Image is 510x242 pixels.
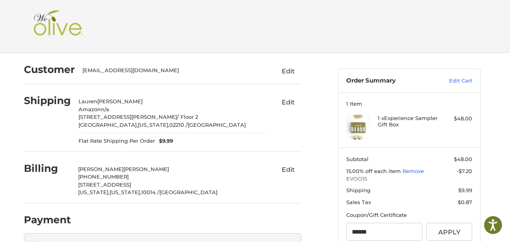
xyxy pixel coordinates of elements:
[31,10,85,42] img: Shop We Olive
[346,77,432,85] h3: Order Summary
[78,173,129,180] span: [PHONE_NUMBER]
[346,156,369,162] span: Subtotal
[346,175,472,183] span: EVOO15
[24,94,71,107] h2: Shipping
[124,166,169,172] span: [PERSON_NAME]
[101,106,109,112] span: n/a
[177,114,198,120] span: / Floor 2
[402,168,424,174] a: Remove
[24,214,71,226] h2: Payment
[78,181,131,188] span: [STREET_ADDRESS]
[92,10,101,20] button: Open LiveChat chat widget
[346,187,371,193] span: Shipping
[138,122,169,128] span: [US_STATE],
[458,199,472,205] span: $0.87
[159,189,218,195] span: [GEOGRAPHIC_DATA]
[426,223,473,241] button: Apply
[346,199,371,205] span: Sales Tax
[188,122,246,128] span: [GEOGRAPHIC_DATA]
[78,98,97,104] span: Lauren
[454,156,472,162] span: $48.00
[78,137,155,145] span: Flat Rate Shipping Per Order
[78,189,110,195] span: [US_STATE],
[141,189,159,195] span: 10014 /
[346,100,472,107] h3: 1 Item
[82,67,260,75] div: [EMAIL_ADDRESS][DOMAIN_NAME]
[378,115,439,128] h4: 1 x Experience Sampler Gift Box
[432,77,472,85] a: Edit Cart
[24,63,75,76] h2: Customer
[97,98,143,104] span: [PERSON_NAME]
[169,122,188,128] span: 02210 /
[441,115,472,123] div: $48.00
[346,168,402,174] span: 15.00% off each item
[110,189,141,195] span: [US_STATE],
[78,114,177,120] span: [STREET_ADDRESS][PERSON_NAME]
[276,96,301,108] button: Edit
[458,187,472,193] span: $9.99
[24,162,71,175] h2: Billing
[346,223,422,241] input: Gift Certificate or Coupon Code
[78,122,138,128] span: [GEOGRAPHIC_DATA],
[78,106,101,112] span: Amazon
[11,12,90,18] p: We're away right now. Please check back later!
[155,137,173,145] span: $9.99
[346,211,472,219] div: Coupon/Gift Certificate
[457,168,472,174] span: -$7.20
[276,163,301,176] button: Edit
[276,65,301,77] button: Edit
[78,166,124,172] span: [PERSON_NAME]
